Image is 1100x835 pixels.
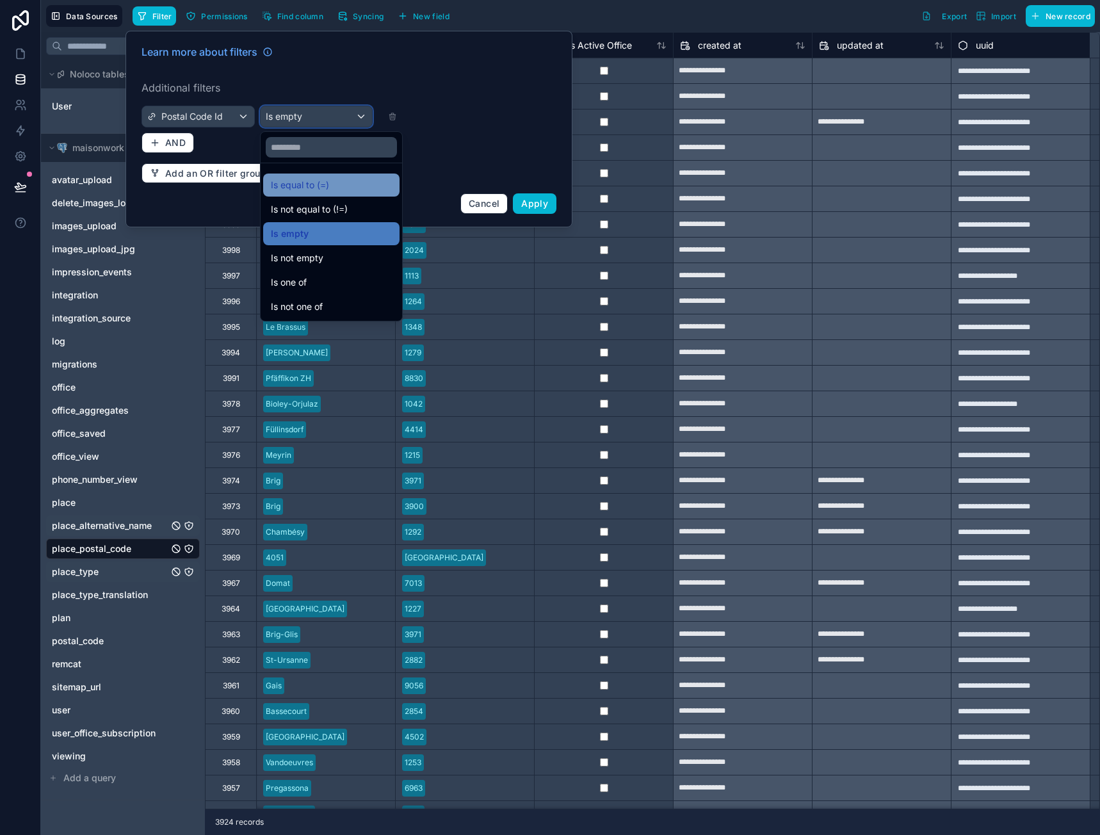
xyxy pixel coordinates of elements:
[405,270,419,282] div: 1113
[52,174,112,186] span: avatar_upload
[52,100,72,113] span: User
[405,808,422,820] div: 5416
[405,475,421,487] div: 3971
[52,100,156,113] a: User
[222,476,240,486] div: 3974
[46,239,200,259] div: images_upload_jpg
[52,335,65,348] span: log
[222,553,240,563] div: 3969
[405,552,483,563] div: [GEOGRAPHIC_DATA]
[1021,5,1095,27] a: New record
[63,772,116,784] span: Add a query
[837,39,884,52] span: updated at
[222,629,240,640] div: 3963
[266,552,284,563] div: 4051
[405,603,421,615] div: 1227
[976,39,994,52] span: uuid
[405,424,423,435] div: 4414
[52,358,168,371] a: migrations
[52,312,168,325] a: integration_source
[266,680,282,692] div: Gais
[52,381,168,394] a: office
[52,243,135,255] span: images_upload_jpg
[405,501,424,512] div: 3900
[46,746,200,766] div: viewing
[266,347,328,359] div: [PERSON_NAME]
[201,12,247,21] span: Permissions
[266,578,290,589] div: Domat
[222,655,240,665] div: 3962
[52,612,70,624] span: plan
[52,427,106,440] span: office_saved
[52,704,70,717] span: user
[405,296,422,307] div: 1264
[222,758,240,768] div: 3958
[52,473,168,486] a: phone_number_view
[46,423,200,444] div: office_saved
[46,492,200,513] div: place
[46,539,200,559] div: place_postal_code
[46,400,200,421] div: office_aggregates
[405,321,422,333] div: 1348
[277,12,323,21] span: Find column
[266,424,303,435] div: Füllinsdorf
[46,723,200,743] div: user_office_subscription
[215,817,264,827] span: 3924 records
[223,373,239,384] div: 3991
[405,450,420,461] div: 1215
[405,347,421,359] div: 1279
[52,243,168,255] a: images_upload_jpg
[52,681,168,693] a: sitemap_url
[46,515,200,536] div: place_alternative_name
[52,404,129,417] span: office_aggregates
[271,299,323,314] span: Is not one of
[405,245,424,256] div: 2024
[271,250,323,266] span: Is not empty
[52,750,168,763] a: viewing
[266,321,305,333] div: Le Brassus
[52,565,99,578] span: place_type
[72,142,145,154] span: maisonwork aws
[405,680,423,692] div: 9056
[222,706,240,717] div: 3960
[52,289,168,302] a: integration
[52,635,168,647] a: postal_code
[52,220,168,232] a: images_upload
[66,12,118,21] span: Data Sources
[222,399,240,409] div: 3978
[333,6,393,26] a: Syncing
[991,12,1016,21] span: Import
[405,578,422,589] div: 7013
[46,139,182,157] button: Postgres logomaisonwork aws
[52,704,168,717] a: user
[52,266,168,279] a: impression_events
[405,654,423,666] div: 2882
[46,608,200,628] div: plan
[266,757,313,768] div: Vandoeuvres
[52,312,131,325] span: integration_source
[46,216,200,236] div: images_upload
[405,629,421,640] div: 3971
[52,450,168,463] a: office_view
[222,322,240,332] div: 3995
[52,197,131,209] span: delete_images_log
[222,450,240,460] div: 3976
[52,473,138,486] span: phone_number_view
[222,783,240,793] div: 3957
[133,6,177,26] button: Filter
[222,348,240,358] div: 3994
[52,266,132,279] span: impression_events
[46,170,200,190] div: avatar_upload
[1026,5,1095,27] button: New record
[46,193,200,213] div: delete_images_log
[266,782,309,794] div: Pregassona
[413,12,449,21] span: New field
[271,177,329,193] span: Is equal to (=)
[52,658,168,670] a: remcat
[52,496,76,509] span: place
[46,262,200,282] div: impression_events
[70,68,129,81] span: Noloco tables
[52,588,168,601] a: place_type_translation
[266,603,344,615] div: [GEOGRAPHIC_DATA]
[52,358,97,371] span: migrations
